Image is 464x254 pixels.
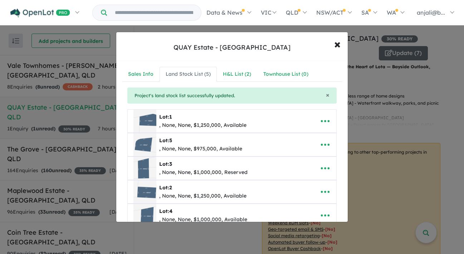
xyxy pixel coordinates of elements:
[159,184,172,191] b: Lot:
[169,208,172,214] span: 4
[159,208,172,214] b: Lot:
[159,121,246,130] div: , None, None, $1,250,000, Available
[159,168,248,177] div: , None, None, $1,000,000, Reserved
[159,192,246,200] div: , None, None, $1,250,000, Available
[169,184,172,191] span: 2
[133,133,156,156] img: QUAY%20Estate%20-%20Lota%20-%20Lot%205___497_m_1758090960.png
[10,9,70,18] img: Openlot PRO Logo White
[108,5,200,20] input: Try estate name, suburb, builder or developer
[334,36,341,51] span: ×
[223,70,251,79] div: H&L List ( 2 )
[166,70,211,79] div: Land Stock List ( 5 )
[169,161,172,167] span: 3
[159,145,242,153] div: , None, None, $975,000, Available
[417,9,445,16] span: anjali@b...
[133,110,156,133] img: QUAY%20Estate%20-%20Lota%20-%20Lot%201___493_m_1758090960.png
[133,180,156,203] img: QUAY%20Estate%20-%20Lota%20-%20Lot%202___494_m_1758091020.png
[169,114,172,120] span: 1
[159,137,172,144] b: Lot:
[133,204,156,227] img: QUAY%20Estate%20-%20Lota%20-%20Lot%204___496_m_1758092820.png
[159,161,172,167] b: Lot:
[326,92,329,98] button: Close
[128,70,153,79] div: Sales Info
[263,70,308,79] div: Townhouse List ( 0 )
[127,88,337,104] div: Project's land stock list successfully updated.
[159,215,247,224] div: , None, None, $1,000,000, Available
[326,91,329,99] span: ×
[159,114,172,120] b: Lot:
[174,43,290,52] div: QUAY Estate - [GEOGRAPHIC_DATA]
[133,157,156,180] img: QUAY%20Estate%20-%20Lota%20-%20Lot%203___495_m_1758091020.png
[169,137,172,144] span: 5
